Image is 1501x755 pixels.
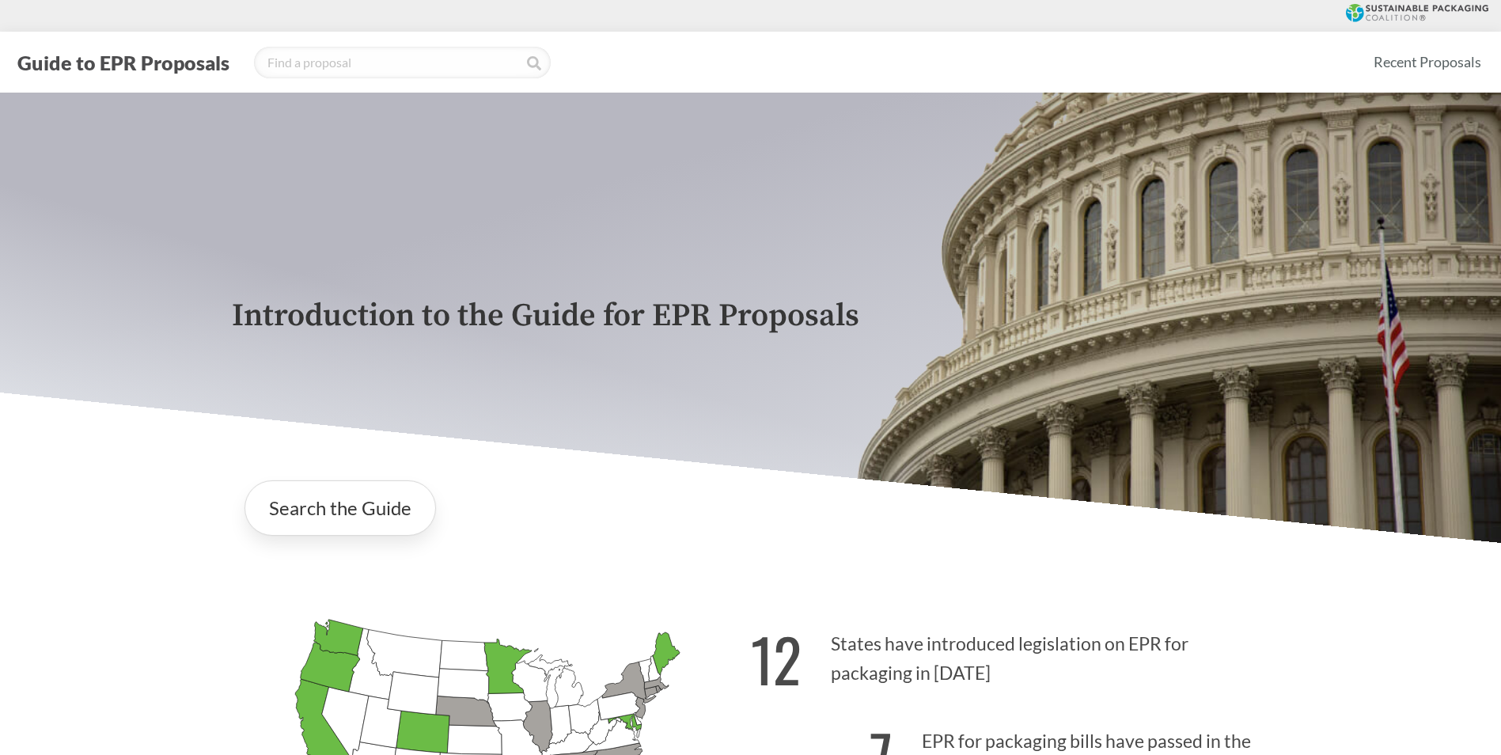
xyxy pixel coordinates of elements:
[751,615,802,703] strong: 12
[1366,44,1488,80] a: Recent Proposals
[254,47,551,78] input: Find a proposal
[751,605,1270,703] p: States have introduced legislation on EPR for packaging in [DATE]
[244,480,436,536] a: Search the Guide
[13,50,234,75] button: Guide to EPR Proposals
[232,298,1270,334] p: Introduction to the Guide for EPR Proposals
